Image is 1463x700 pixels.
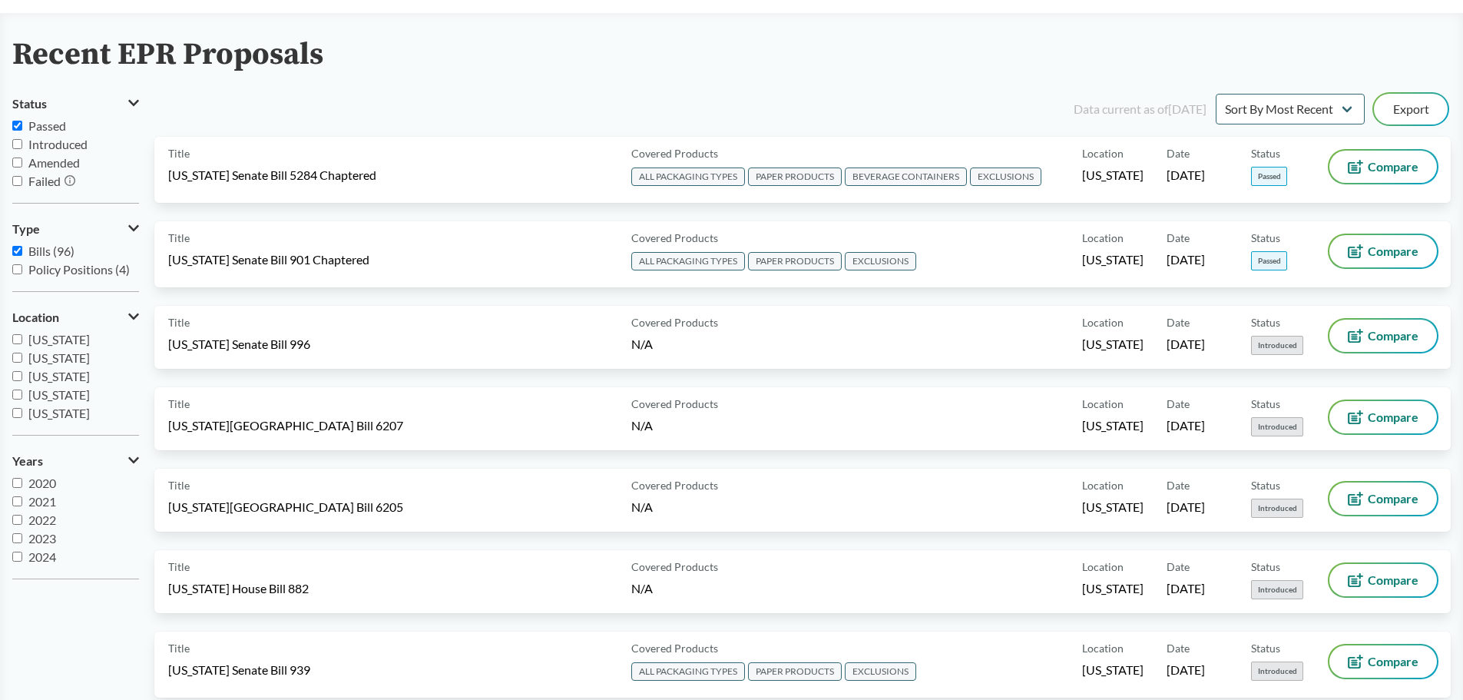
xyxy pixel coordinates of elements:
span: Title [168,477,190,493]
span: Location [1082,145,1124,161]
span: N/A [631,337,653,351]
span: Location [1082,396,1124,412]
span: Status [12,97,47,111]
span: [US_STATE] [28,369,90,383]
span: Location [1082,640,1124,656]
span: [US_STATE] [1082,251,1144,268]
span: [US_STATE] [28,406,90,420]
span: Status [1251,396,1280,412]
button: Compare [1329,564,1437,596]
input: Bills (96) [12,246,22,256]
span: Introduced [1251,580,1303,599]
span: Location [1082,314,1124,330]
span: 2024 [28,549,56,564]
span: Introduced [1251,662,1303,681]
span: PAPER PRODUCTS [748,168,842,186]
span: Failed [28,174,61,188]
span: Title [168,314,190,330]
button: Compare [1329,235,1437,267]
span: 2021 [28,494,56,509]
input: 2021 [12,496,22,506]
span: Compare [1368,493,1418,505]
span: [US_STATE] Senate Bill 901 Chaptered [168,251,369,268]
span: Date [1167,559,1190,575]
span: Passed [1251,167,1287,186]
span: BEVERAGE CONTAINERS [845,168,967,186]
input: 2024 [12,552,22,562]
span: Date [1167,230,1190,246]
span: Status [1251,314,1280,330]
span: Introduced [1251,417,1303,436]
span: [DATE] [1167,662,1205,678]
span: [US_STATE][GEOGRAPHIC_DATA] Bill 6205 [168,499,403,516]
span: Title [168,396,190,412]
span: EXCLUSIONS [970,168,1041,186]
button: Years [12,448,139,474]
span: Location [12,310,59,324]
span: Type [12,222,40,236]
span: Date [1167,145,1190,161]
span: Title [168,230,190,246]
button: Status [12,91,139,117]
span: [US_STATE] Senate Bill 939 [168,662,310,678]
span: [DATE] [1167,251,1205,268]
span: Passed [28,118,66,133]
span: [DATE] [1167,167,1205,184]
span: Date [1167,640,1190,656]
span: [US_STATE][GEOGRAPHIC_DATA] Bill 6207 [168,417,403,434]
input: [US_STATE] [12,408,22,418]
span: Covered Products [631,314,718,330]
input: Failed [12,176,22,186]
button: Location [12,304,139,330]
span: Introduced [28,137,88,151]
span: Status [1251,559,1280,575]
span: [US_STATE] [1082,499,1144,516]
span: Compare [1368,330,1418,342]
span: ALL PACKAGING TYPES [631,662,745,681]
span: Status [1251,477,1280,493]
span: [US_STATE] [28,350,90,365]
span: 2023 [28,531,56,546]
span: EXCLUSIONS [845,662,916,681]
span: Title [168,640,190,656]
span: [US_STATE] [1082,167,1144,184]
span: Introduced [1251,336,1303,355]
span: Compare [1368,161,1418,173]
span: [DATE] [1167,336,1205,353]
span: Covered Products [631,559,718,575]
span: [US_STATE] Senate Bill 996 [168,336,310,353]
span: [US_STATE] [1082,580,1144,597]
span: [DATE] [1167,499,1205,516]
input: Policy Positions (4) [12,264,22,274]
input: [US_STATE] [12,334,22,344]
span: Passed [1251,251,1287,270]
span: Location [1082,559,1124,575]
input: Introduced [12,139,22,149]
span: Status [1251,230,1280,246]
input: Amended [12,158,22,168]
span: Introduced [1251,499,1303,518]
button: Compare [1329,483,1437,515]
span: N/A [631,581,653,595]
span: [US_STATE] Senate Bill 5284 Chaptered [168,167,376,184]
div: Data current as of [DATE] [1074,100,1206,118]
span: Covered Products [631,230,718,246]
span: Covered Products [631,477,718,493]
span: 2022 [28,513,56,527]
input: [US_STATE] [12,353,22,363]
span: Compare [1368,411,1418,423]
span: [DATE] [1167,580,1205,597]
span: [US_STATE] [28,332,90,347]
button: Type [12,216,139,242]
span: Date [1167,314,1190,330]
span: Date [1167,477,1190,493]
span: Amended [28,155,80,170]
span: N/A [631,418,653,433]
span: PAPER PRODUCTS [748,252,842,270]
span: Bills (96) [28,244,74,258]
span: Policy Positions (4) [28,262,130,277]
h2: Recent EPR Proposals [12,38,323,72]
span: ALL PACKAGING TYPES [631,168,745,186]
input: Passed [12,121,22,131]
button: Compare [1329,320,1437,352]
